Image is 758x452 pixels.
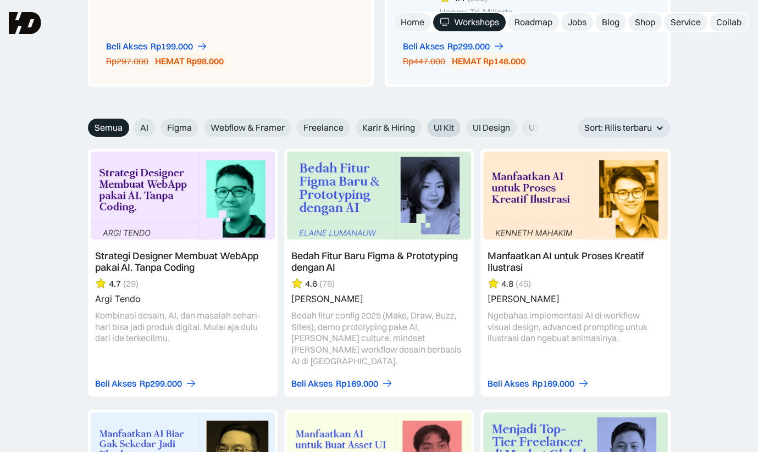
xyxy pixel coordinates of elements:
[439,7,592,18] div: Happy Tri Miliarta
[447,41,490,52] div: Rp299.000
[291,378,393,389] a: Beli AksesRp169.000
[433,13,506,31] a: Workshops
[578,118,671,138] div: Sort: Rilis terbaru
[716,16,742,28] div: Collab
[291,378,333,389] div: Beli Akses
[151,41,193,52] div: Rp199.000
[140,378,182,389] div: Rp299.000
[403,55,445,67] div: Rp447.000
[635,16,655,28] div: Shop
[140,122,148,133] span: AI
[529,122,569,133] span: UX Design
[95,378,197,389] a: Beli AksesRp299.000
[401,16,424,28] div: Home
[362,122,415,133] span: Karir & Hiring
[488,378,529,389] div: Beli Akses
[628,13,662,31] a: Shop
[664,13,707,31] a: Service
[303,122,344,133] span: Freelance
[671,16,701,28] div: Service
[508,13,559,31] a: Roadmap
[602,16,619,28] div: Blog
[95,378,136,389] div: Beli Akses
[454,16,499,28] div: Workshops
[532,378,574,389] div: Rp169.000
[595,13,626,31] a: Blog
[488,378,589,389] a: Beli AksesRp169.000
[95,122,123,133] span: Semua
[434,122,454,133] span: UI Kit
[514,16,552,28] div: Roadmap
[710,13,748,31] a: Collab
[403,41,505,52] a: Beli AksesRp299.000
[155,55,224,67] div: HEMAT Rp98.000
[473,122,510,133] span: UI Design
[336,378,378,389] div: Rp169.000
[403,41,444,52] div: Beli Akses
[211,122,285,133] span: Webflow & Framer
[88,119,544,137] form: Email Form
[584,122,652,133] div: Sort: Rilis terbaru
[106,41,208,52] a: Beli AksesRp199.000
[167,122,192,133] span: Figma
[561,13,593,31] a: Jobs
[394,13,431,31] a: Home
[452,55,525,67] div: HEMAT Rp148.000
[106,41,147,52] div: Beli Akses
[568,16,587,28] div: Jobs
[106,55,148,67] div: Rp297.000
